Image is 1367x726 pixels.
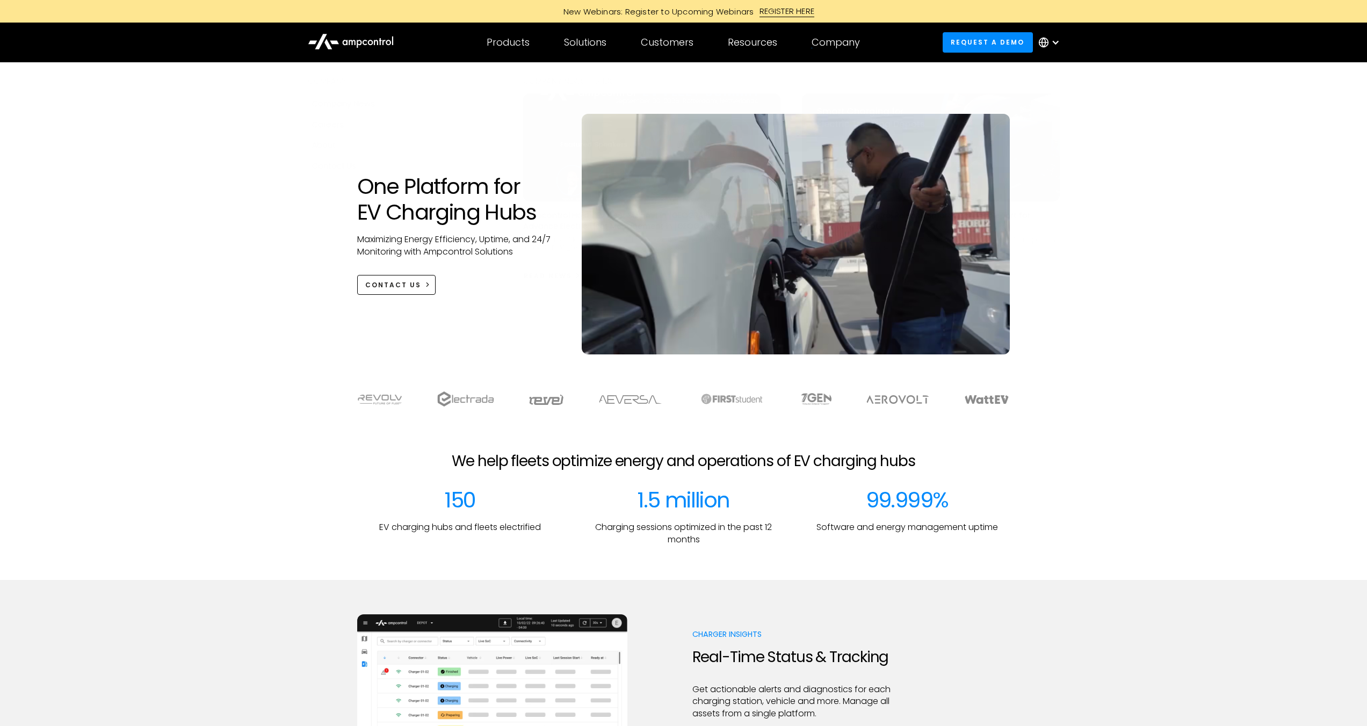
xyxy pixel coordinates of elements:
div: Company news [312,98,375,110]
div: <meta name="description" content="Ampcontrol hosted the EV Fleet Summit in [GEOGRAPHIC_DATA] to d... [523,236,781,252]
div: Resources [728,37,777,48]
a: Read News [802,267,860,285]
img: electrada logo [437,391,494,406]
p: Charging sessions optimized in the past 12 months [581,521,787,546]
div: New Webinars: Register to Upcoming Webinars [553,6,760,17]
img: Aerovolt Logo [866,395,930,404]
div: 150 [444,487,475,513]
div: Read News [802,271,851,281]
div: Solutions [564,37,606,48]
div: About [312,139,336,151]
p: Software and energy management uptime [816,521,998,533]
a: Read News [523,267,582,285]
div: Customers [641,37,693,48]
div: COMPANY NEWS Highlight [523,75,1060,87]
a: Request a demo [943,32,1033,52]
div: Contact Us [312,160,356,172]
div: Company [812,37,860,48]
h2: Real-Time Status & Tracking [692,648,899,666]
p: EV charging hubs and fleets electrified [379,521,541,533]
a: About [308,135,480,155]
a: Contact Us [308,156,480,176]
a: Careers [308,114,480,135]
p: Ampcontrol Hosts EV Fleet Summit in [GEOGRAPHIC_DATA] to Advance Electric Fleet Management in [GE... [523,210,781,231]
div: Products [487,37,530,48]
div: 1.5 million [637,487,729,513]
a: New Webinars: Register to Upcoming WebinarsREGISTER HERE [442,5,925,17]
div: Careers [312,119,344,130]
p: NACFE and Ampcontrol Release Smart Charging Report for Electric Truck Depots [802,210,1060,231]
a: Company news [308,93,480,114]
div: NACFE and Ampcontrol release 'Smart Charging for Electric Depots'—a report on scaling electric fl... [802,236,1060,252]
div: Read News [524,271,572,281]
img: WattEV logo [964,395,1009,404]
h2: We help fleets optimize energy and operations of EV charging hubs [452,452,915,470]
p: Charger Insights [692,629,899,640]
p: Get actionable alerts and diagnostics for each charging station, vehicle and more. Manage all ass... [692,684,899,720]
div: REGISTER HERE [760,5,815,17]
div: COMPANY [308,75,480,87]
div: 99.999% [866,487,949,513]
